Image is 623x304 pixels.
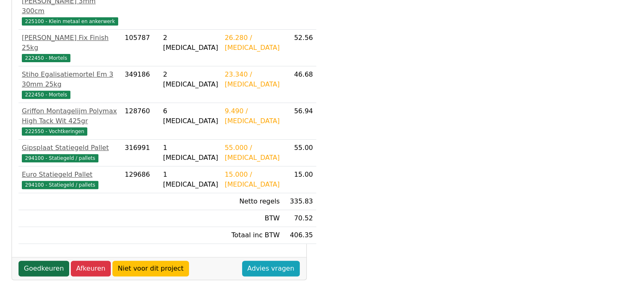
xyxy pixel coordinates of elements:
div: 1 [MEDICAL_DATA] [163,143,218,163]
td: 15.00 [283,166,316,193]
td: Totaal inc BTW [222,227,283,244]
a: Euro Statiegeld Pallet294100 - Statiegeld / pallets [22,170,118,189]
div: 1 [MEDICAL_DATA] [163,170,218,189]
div: Euro Statiegeld Pallet [22,170,118,180]
td: Netto regels [222,193,283,210]
div: 55.000 / [MEDICAL_DATA] [225,143,280,163]
span: 222550 - Vochtkeringen [22,127,87,136]
div: 2 [MEDICAL_DATA] [163,33,218,53]
td: 129686 [121,166,160,193]
span: 222450 - Mortels [22,54,70,62]
td: 335.83 [283,193,316,210]
a: Afkeuren [71,261,111,276]
td: 55.00 [283,140,316,166]
div: 2 [MEDICAL_DATA] [163,70,218,89]
td: BTW [222,210,283,227]
td: 46.68 [283,66,316,103]
td: 128760 [121,103,160,140]
a: Advies vragen [242,261,300,276]
td: 349186 [121,66,160,103]
a: [PERSON_NAME] Fix Finish 25kg222450 - Mortels [22,33,118,63]
a: Griffon Montagelijm Polymax High Tack Wit 425gr222550 - Vochtkeringen [22,106,118,136]
div: Gipsplaat Statiegeld Pallet [22,143,118,153]
a: Stiho Egalisatiemortel Em 3 30mm 25kg222450 - Mortels [22,70,118,99]
div: 26.280 / [MEDICAL_DATA] [225,33,280,53]
div: 6 [MEDICAL_DATA] [163,106,218,126]
span: 294100 - Statiegeld / pallets [22,154,98,162]
a: Goedkeuren [19,261,69,276]
td: 105787 [121,30,160,66]
td: 406.35 [283,227,316,244]
div: 15.000 / [MEDICAL_DATA] [225,170,280,189]
td: 316991 [121,140,160,166]
div: 23.340 / [MEDICAL_DATA] [225,70,280,89]
span: 294100 - Statiegeld / pallets [22,181,98,189]
a: Niet voor dit project [112,261,189,276]
a: Gipsplaat Statiegeld Pallet294100 - Statiegeld / pallets [22,143,118,163]
td: 70.52 [283,210,316,227]
td: 56.94 [283,103,316,140]
span: 222450 - Mortels [22,91,70,99]
div: Stiho Egalisatiemortel Em 3 30mm 25kg [22,70,118,89]
div: Griffon Montagelijm Polymax High Tack Wit 425gr [22,106,118,126]
td: 52.56 [283,30,316,66]
span: 225100 - Klein metaal en ankerwerk [22,17,118,26]
div: [PERSON_NAME] Fix Finish 25kg [22,33,118,53]
div: 9.490 / [MEDICAL_DATA] [225,106,280,126]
